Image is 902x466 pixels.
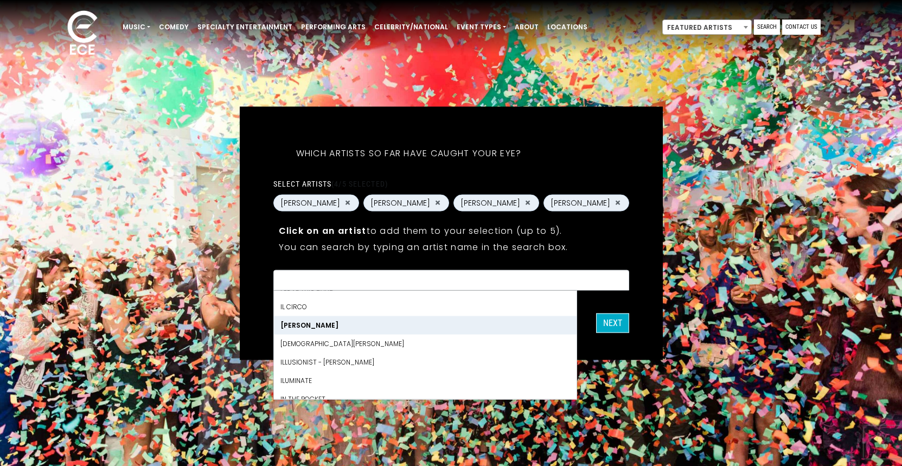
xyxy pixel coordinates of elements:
img: ece_new_logo_whitev2-1.png [55,8,110,60]
li: [DEMOGRAPHIC_DATA][PERSON_NAME] [274,334,577,353]
a: Specialty Entertainment [193,18,297,36]
a: Search [754,20,780,35]
a: Event Types [452,18,510,36]
a: Comedy [155,18,193,36]
h5: Which artists so far have caught your eye? [273,133,545,173]
span: [PERSON_NAME] [370,197,430,208]
a: Contact Us [782,20,821,35]
li: In The Pocket [274,390,577,408]
button: Remove Dane Cook [343,198,352,208]
span: [PERSON_NAME] [551,197,610,208]
li: iLuminate [274,371,577,390]
button: Remove Fortune Feimster [523,198,532,208]
a: Celebrity/National [370,18,452,36]
li: Illusionist - [PERSON_NAME] [274,353,577,371]
a: About [510,18,543,36]
p: You can search by typing an artist name in the search box. [279,240,624,253]
span: (4/5 selected) [331,179,388,188]
span: [PERSON_NAME] [460,197,520,208]
a: Locations [543,18,592,36]
span: [PERSON_NAME] [280,197,340,208]
button: NEXT [596,313,629,333]
button: Remove Godfrey [613,198,622,208]
p: to add them to your selection (up to 5). [279,224,624,237]
strong: Click on an artist [279,224,367,237]
li: il Circo [274,297,577,316]
span: Featured Artists [662,20,752,35]
a: Performing Arts [297,18,370,36]
label: Select artists [273,178,388,188]
li: [PERSON_NAME] [274,316,577,334]
textarea: Search [280,277,570,286]
button: Remove Dusty Slay [433,198,442,208]
span: Featured Artists [663,20,751,35]
a: Music [118,18,155,36]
